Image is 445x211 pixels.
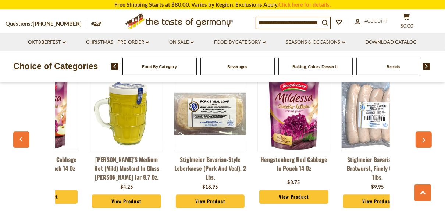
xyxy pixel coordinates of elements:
span: Account [364,18,388,24]
a: Food By Category [142,64,177,69]
a: Food By Category [214,38,266,46]
a: Account [355,17,388,25]
a: View Product [343,194,412,208]
p: Questions? [6,19,87,29]
a: Hengstenberg Red Cabbage in Pouch 14 oz [257,155,330,177]
a: View Product [259,190,328,204]
div: $18.95 [202,183,218,191]
a: Click here for details. [278,1,331,8]
a: View Product [92,194,161,208]
img: previous arrow [111,63,118,70]
a: Download Catalog [366,38,417,46]
a: Seasons & Occasions [286,38,345,46]
a: Breads [387,64,400,69]
a: View Product [176,194,245,208]
div: $9.95 [371,183,384,191]
span: $0.00 [401,23,414,29]
a: Stiglmeier Bavarian-style Leberkaese (pork and veal), 2 lbs. [174,155,246,182]
a: [PHONE_NUMBER] [33,20,82,27]
button: $0.00 [395,13,417,32]
a: Stiglmeier Bavarian-style Bratwurst, finely ground, 1lbs. [341,155,414,182]
a: Oktoberfest [28,38,66,46]
img: Stiglmeier Bavarian-style Bratwurst, finely ground, 1lbs. [342,78,413,150]
img: Erika's Medium Hot (Mild) Mustard in Glass Stein Jar 8.7 oz. [90,78,162,150]
img: Stiglmeier Bavarian-style Leberkaese (pork and veal), 2 lbs. [174,78,246,150]
a: Baking, Cakes, Desserts [292,64,338,69]
div: $4.25 [120,183,133,191]
img: next arrow [423,63,430,70]
a: [PERSON_NAME]'s Medium Hot (Mild) Mustard in Glass [PERSON_NAME] Jar 8.7 oz. [90,155,163,182]
div: $3.75 [288,179,300,186]
a: On Sale [169,38,194,46]
a: Beverages [228,64,248,69]
img: Hengstenberg Red Cabbage in Pouch 14 oz [258,77,330,150]
a: Christmas - PRE-ORDER [86,38,149,46]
